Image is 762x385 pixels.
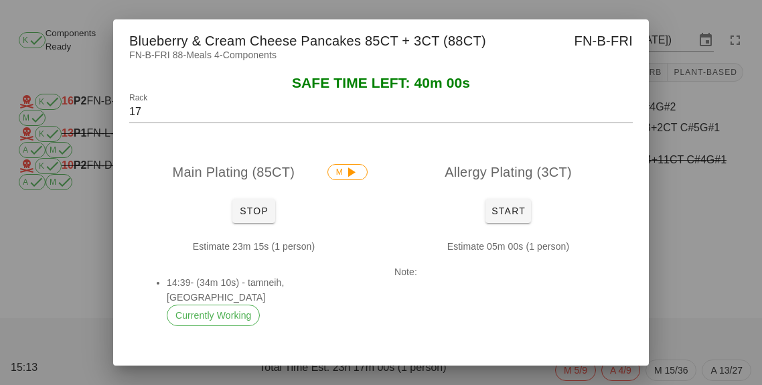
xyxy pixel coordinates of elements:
span: Currently Working [175,305,251,325]
div: Blueberry & Cream Cheese Pancakes 85CT + 3CT (88CT) [113,19,649,58]
div: Main Plating (85CT) [129,151,378,194]
span: SAFE TIME LEFT: 40m 00s [292,75,470,90]
div: FN-B-FRI 88-Meals 4-Components [113,48,649,76]
p: Note: [394,264,622,279]
span: FN-B-FRI [574,30,633,52]
span: M [336,165,359,179]
span: Start [491,206,526,216]
span: Stop [238,206,270,216]
button: Start [485,199,531,223]
button: Stop [232,199,275,223]
li: 14:39- (34m 10s) - tamneih, [GEOGRAPHIC_DATA] [167,275,357,326]
div: Allergy Plating (3CT) [384,151,633,194]
p: Estimate 23m 15s (1 person) [140,239,368,254]
p: Estimate 05m 00s (1 person) [394,239,622,254]
label: Rack [129,93,147,103]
